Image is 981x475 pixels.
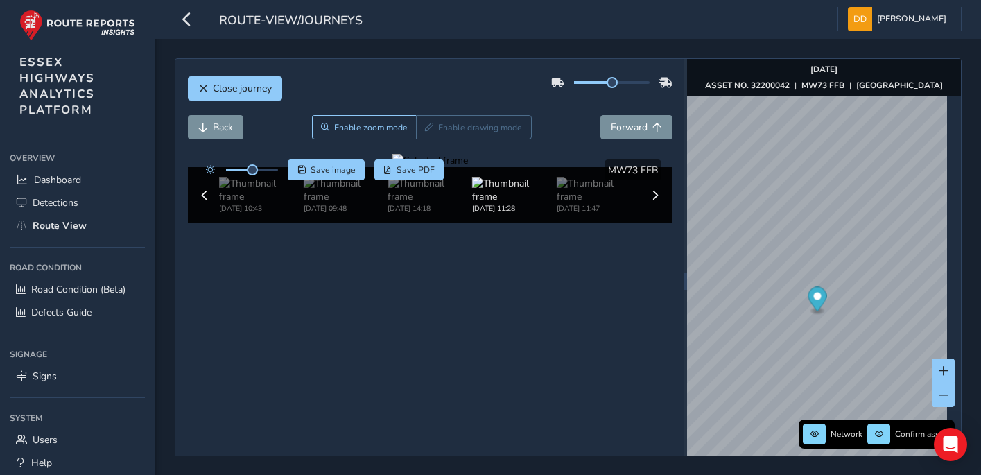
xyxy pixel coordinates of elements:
[33,433,58,447] span: Users
[213,82,272,95] span: Close journey
[397,164,435,175] span: Save PDF
[33,196,78,209] span: Detections
[10,344,145,365] div: Signage
[219,177,304,203] img: Thumbnail frame
[10,278,145,301] a: Road Condition (Beta)
[848,7,872,31] img: diamond-layout
[10,429,145,451] a: Users
[34,173,81,187] span: Dashboard
[219,12,363,31] span: route-view/journeys
[188,76,282,101] button: Close journey
[374,159,444,180] button: PDF
[810,64,837,75] strong: [DATE]
[611,121,648,134] span: Forward
[31,456,52,469] span: Help
[877,7,946,31] span: [PERSON_NAME]
[33,219,87,232] span: Route View
[856,80,943,91] strong: [GEOGRAPHIC_DATA]
[10,365,145,388] a: Signs
[213,121,233,134] span: Back
[831,429,862,440] span: Network
[10,408,145,429] div: System
[848,7,951,31] button: [PERSON_NAME]
[600,115,672,139] button: Forward
[388,177,472,203] img: Thumbnail frame
[705,80,943,91] div: | |
[608,164,658,177] span: MW73 FFB
[10,451,145,474] a: Help
[472,203,557,214] div: [DATE] 11:28
[10,257,145,278] div: Road Condition
[388,203,472,214] div: [DATE] 14:18
[312,115,417,139] button: Zoom
[557,203,641,214] div: [DATE] 11:47
[304,203,388,214] div: [DATE] 09:48
[10,301,145,324] a: Defects Guide
[10,214,145,237] a: Route View
[33,370,57,383] span: Signs
[19,54,95,118] span: ESSEX HIGHWAYS ANALYTICS PLATFORM
[311,164,356,175] span: Save image
[705,80,790,91] strong: ASSET NO. 32200042
[334,122,408,133] span: Enable zoom mode
[19,10,135,41] img: rr logo
[10,169,145,191] a: Dashboard
[288,159,365,180] button: Save
[10,148,145,169] div: Overview
[808,287,827,316] div: Map marker
[31,283,125,296] span: Road Condition (Beta)
[472,177,557,203] img: Thumbnail frame
[219,203,304,214] div: [DATE] 10:43
[557,177,641,203] img: Thumbnail frame
[188,115,243,139] button: Back
[934,428,967,461] div: Open Intercom Messenger
[31,306,92,319] span: Defects Guide
[801,80,844,91] strong: MW73 FFB
[895,429,950,440] span: Confirm assets
[10,191,145,214] a: Detections
[304,177,388,203] img: Thumbnail frame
